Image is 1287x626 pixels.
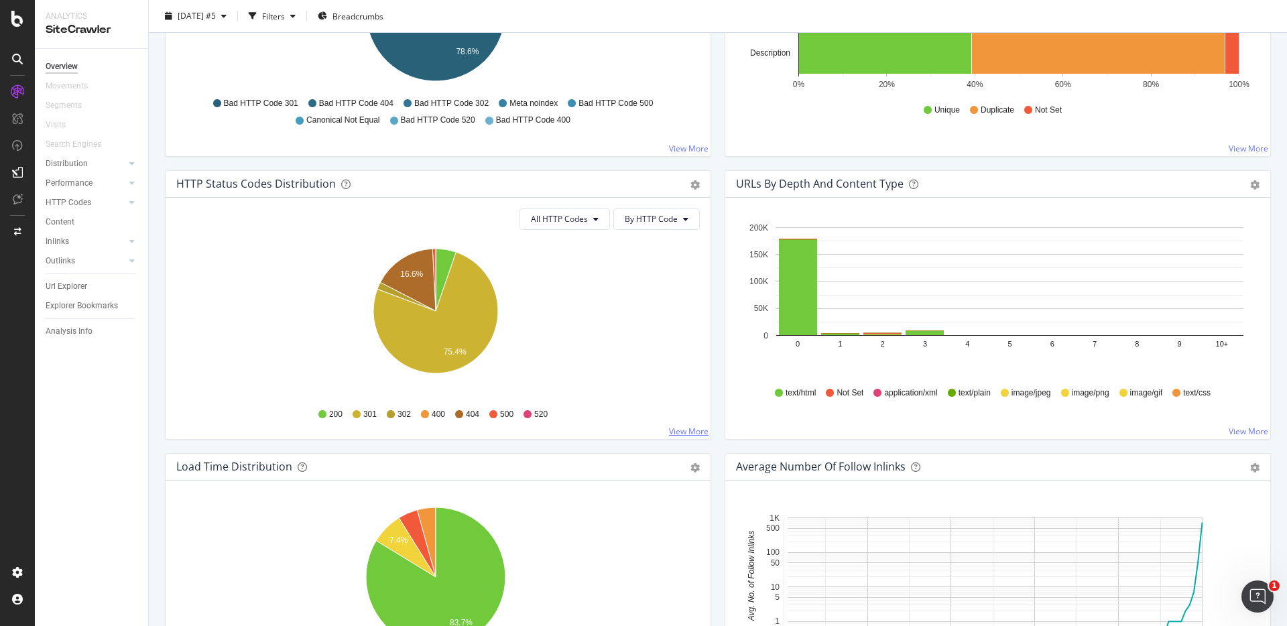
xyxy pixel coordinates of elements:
span: image/png [1072,387,1109,399]
div: Content [46,215,74,229]
text: 1K [770,513,780,523]
div: Visits [46,118,66,132]
div: Distribution [46,157,88,171]
div: HTTP Status Codes Distribution [176,177,336,190]
div: Average Number of Follow Inlinks [736,460,906,473]
span: 520 [534,409,548,420]
div: Movements [46,79,88,93]
text: 200K [749,223,768,233]
a: Outlinks [46,254,125,268]
div: Explorer Bookmarks [46,299,118,313]
text: 150K [749,250,768,259]
span: text/css [1183,387,1211,399]
a: Performance [46,176,125,190]
a: Distribution [46,157,125,171]
text: 1 [838,340,842,348]
a: Search Engines [46,137,115,151]
div: Search Engines [46,137,101,151]
div: Segments [46,99,82,113]
span: By HTTP Code [625,213,678,225]
span: Duplicate [981,105,1014,116]
text: 0 [796,340,800,348]
text: 9 [1178,340,1182,348]
span: Meta noindex [509,98,558,109]
div: Overview [46,60,78,74]
div: HTTP Codes [46,196,91,210]
a: View More [669,143,709,154]
text: 16.6% [400,269,423,279]
span: 2025 Aug. 27th #5 [178,10,216,21]
text: 8 [1135,340,1139,348]
button: [DATE] #5 [160,5,232,27]
a: View More [669,426,709,437]
span: Bad HTTP Code 400 [496,115,570,126]
div: gear [1250,180,1260,190]
a: Overview [46,60,139,74]
a: HTTP Codes [46,196,125,210]
text: 5 [775,592,780,602]
text: 3 [923,340,927,348]
a: Analysis Info [46,324,139,338]
text: 75.4% [444,347,467,357]
span: text/plain [959,387,991,399]
text: 50K [754,304,768,313]
span: Bad HTTP Code 302 [414,98,489,109]
text: 6 [1050,340,1054,348]
button: All HTTP Codes [519,208,610,230]
span: All HTTP Codes [531,213,588,225]
a: Visits [46,118,79,132]
div: Url Explorer [46,279,87,294]
span: image/gif [1130,387,1163,399]
div: Load Time Distribution [176,460,292,473]
text: 0% [793,80,805,89]
text: 100% [1229,80,1249,89]
span: 500 [500,409,513,420]
svg: A chart. [736,219,1255,375]
iframe: Intercom live chat [1241,580,1274,613]
div: gear [1250,463,1260,473]
span: Canonical Not Equal [306,115,379,126]
text: 100K [749,277,768,286]
text: 78.6% [456,47,479,56]
span: Breadcrumbs [332,10,383,21]
button: Filters [243,5,301,27]
button: Breadcrumbs [312,5,389,27]
div: Performance [46,176,93,190]
span: 302 [397,409,411,420]
text: 50 [771,558,780,568]
text: 1 [775,617,780,626]
div: Inlinks [46,235,69,249]
text: 500 [766,523,780,533]
div: Outlinks [46,254,75,268]
a: Url Explorer [46,279,139,294]
text: 10 [771,582,780,592]
span: 400 [432,409,445,420]
span: image/jpeg [1012,387,1051,399]
span: application/xml [884,387,937,399]
span: Unique [934,105,960,116]
span: Bad HTTP Code 301 [224,98,298,109]
span: 200 [329,409,343,420]
div: URLs by Depth and Content Type [736,177,904,190]
div: SiteCrawler [46,22,137,38]
text: 80% [1143,80,1159,89]
text: 40% [967,80,983,89]
a: Segments [46,99,95,113]
span: Bad HTTP Code 404 [319,98,393,109]
div: gear [690,180,700,190]
text: 7.4% [389,536,408,545]
text: 2 [881,340,885,348]
text: Description [750,48,790,58]
text: 60% [1055,80,1071,89]
div: Analysis Info [46,324,93,338]
a: View More [1229,426,1268,437]
button: By HTTP Code [613,208,700,230]
span: text/html [786,387,816,399]
span: Bad HTTP Code 500 [578,98,653,109]
div: gear [690,463,700,473]
a: Movements [46,79,101,93]
span: Not Set [837,387,863,399]
text: 7 [1093,340,1097,348]
div: Filters [262,10,285,21]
